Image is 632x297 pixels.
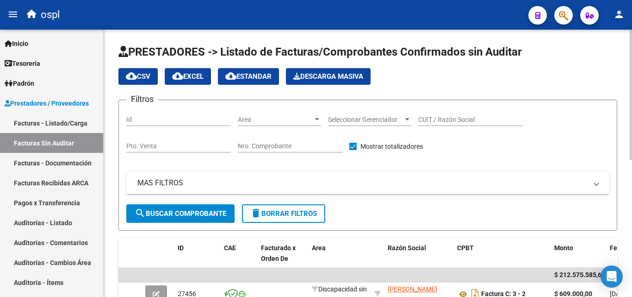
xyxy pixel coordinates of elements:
button: EXCEL [165,68,211,85]
datatable-header-cell: Razón Social [384,238,453,279]
span: Buscar Comprobante [135,209,226,218]
span: Area [312,244,326,252]
button: CSV [118,68,158,85]
mat-icon: delete [250,208,261,219]
mat-icon: person [613,9,625,20]
span: Borrar Filtros [250,209,317,218]
h3: Filtros [126,93,158,106]
span: [PERSON_NAME] [388,285,437,293]
datatable-header-cell: CPBT [453,238,551,279]
mat-panel-title: MAS FILTROS [137,178,587,188]
span: Razón Social [388,244,426,252]
mat-icon: search [135,208,146,219]
datatable-header-cell: ID [174,238,220,279]
span: CPBT [457,244,474,252]
span: Tesorería [5,58,40,69]
mat-icon: cloud_download [225,70,236,82]
mat-icon: menu [7,9,19,20]
span: CSV [126,72,150,81]
span: ID [178,244,184,252]
app-download-masive: Descarga masiva de comprobantes (adjuntos) [286,68,371,85]
span: Inicio [5,38,28,49]
mat-icon: cloud_download [126,70,137,82]
span: EXCEL [172,72,204,81]
span: $ 212.575.585,62 [554,271,605,278]
datatable-header-cell: CAE [220,238,257,279]
span: Monto [554,244,573,252]
mat-expansion-panel-header: MAS FILTROS [126,172,609,194]
datatable-header-cell: Facturado x Orden De [257,238,308,279]
div: Open Intercom Messenger [601,265,623,288]
span: PRESTADORES -> Listado de Facturas/Comprobantes Confirmados sin Auditar [118,45,522,58]
span: CAE [224,244,236,252]
mat-icon: cloud_download [172,70,183,82]
button: Estandar [218,68,279,85]
button: Descarga Masiva [286,68,371,85]
button: Buscar Comprobante [126,204,235,223]
span: Area [238,116,313,124]
span: Prestadores / Proveedores [5,98,89,108]
button: Borrar Filtros [242,204,325,223]
span: Estandar [225,72,272,81]
datatable-header-cell: Area [308,238,371,279]
span: Mostrar totalizadores [360,141,423,152]
span: Descarga Masiva [293,72,363,81]
span: Seleccionar Gerenciador [328,116,403,124]
span: ospl [41,5,60,25]
span: Facturado x Orden De [261,244,296,262]
datatable-header-cell: Monto [551,238,606,279]
span: Padrón [5,78,34,88]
